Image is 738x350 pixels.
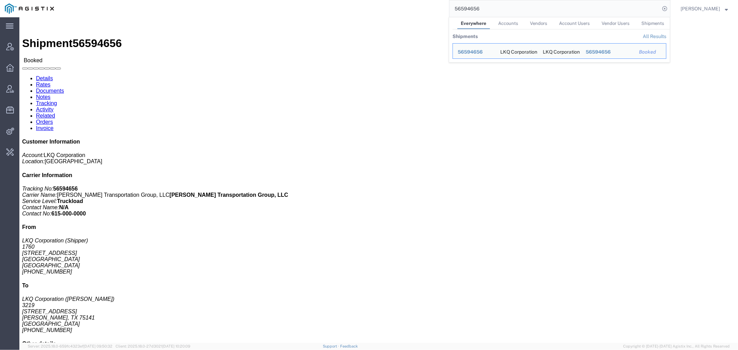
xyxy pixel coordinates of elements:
img: logo [5,3,54,14]
span: 56594656 [586,49,611,55]
span: Vendor Users [602,21,630,26]
span: 56594656 [458,49,483,55]
th: Shipments [453,29,478,43]
span: Vendors [530,21,547,26]
span: [DATE] 09:50:32 [83,344,112,348]
div: 56594656 [586,48,630,56]
span: Accounts [498,21,518,26]
span: Carrie Virgilio [681,5,720,12]
div: Booked [639,48,661,56]
span: Everywhere [461,21,486,26]
a: Support [323,344,340,348]
a: Feedback [340,344,358,348]
a: View all shipments found by criterion [643,34,666,39]
span: Client: 2025.18.0-27d3021 [116,344,190,348]
span: Server: 2025.18.0-659fc4323ef [28,344,112,348]
table: Search Results [453,29,670,62]
span: [DATE] 10:20:09 [162,344,190,348]
div: 56594656 [458,48,491,56]
iframe: FS Legacy Container [19,17,738,343]
span: Shipments [641,21,664,26]
span: Account Users [559,21,590,26]
input: Search for shipment number, reference number [449,0,660,17]
span: Copyright © [DATE]-[DATE] Agistix Inc., All Rights Reserved [623,343,730,349]
button: [PERSON_NAME] [680,4,728,13]
div: LKQ Corporation [500,44,534,58]
div: LKQ Corporation [543,44,576,58]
